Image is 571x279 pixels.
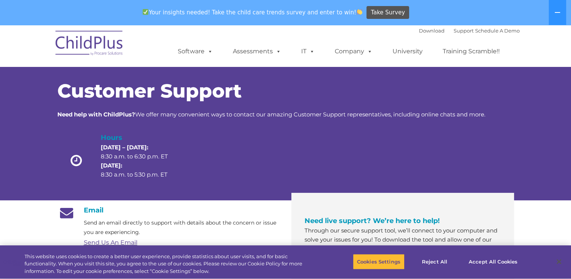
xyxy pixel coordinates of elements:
[140,5,366,20] span: Your insights needed! Take the child care trends survey and enter to win!
[170,44,220,59] a: Software
[101,132,181,143] h4: Hours
[353,254,405,270] button: Cookies Settings
[52,25,127,63] img: ChildPlus by Procare Solutions
[475,28,520,34] a: Schedule A Demo
[101,143,181,179] p: 8:30 a.m. to 6:30 p.m. ET 8:30 a.m. to 5:30 p.m. ET
[465,254,522,270] button: Accept All Cookies
[419,28,520,34] font: |
[366,6,409,19] a: Take Survey
[454,28,474,34] a: Support
[435,44,507,59] a: Training Scramble!!
[305,226,501,271] p: Through our secure support tool, we’ll connect to your computer and solve your issues for you! To...
[419,28,445,34] a: Download
[57,111,135,118] strong: Need help with ChildPlus?
[101,144,148,151] strong: [DATE] – [DATE]:
[84,239,137,246] a: Send Us An Email
[143,9,148,15] img: ✅
[551,253,567,270] button: Close
[57,111,485,118] span: We offer many convenient ways to contact our amazing Customer Support representatives, including ...
[327,44,380,59] a: Company
[57,79,242,102] span: Customer Support
[385,44,430,59] a: University
[25,253,314,275] div: This website uses cookies to create a better user experience, provide statistics about user visit...
[371,6,405,19] span: Take Survey
[357,9,362,15] img: 👏
[294,44,322,59] a: IT
[305,217,440,225] span: Need live support? We’re here to help!
[411,254,458,270] button: Reject All
[225,44,289,59] a: Assessments
[101,162,122,169] strong: [DATE]:
[84,218,280,237] p: Send an email directly to support with details about the concern or issue you are experiencing.
[57,206,280,214] h4: Email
